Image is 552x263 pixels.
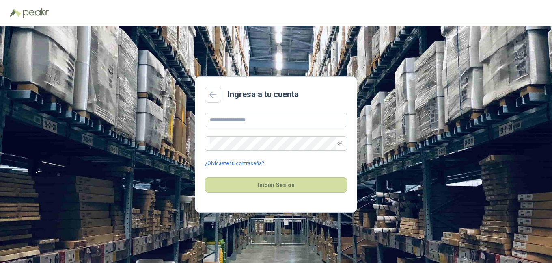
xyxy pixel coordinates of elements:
img: Peakr [23,8,49,18]
button: Iniciar Sesión [205,177,347,193]
a: ¿Olvidaste tu contraseña? [205,160,264,167]
h2: Ingresa a tu cuenta [228,88,299,101]
span: eye-invisible [337,141,342,146]
img: Logo [10,9,21,17]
